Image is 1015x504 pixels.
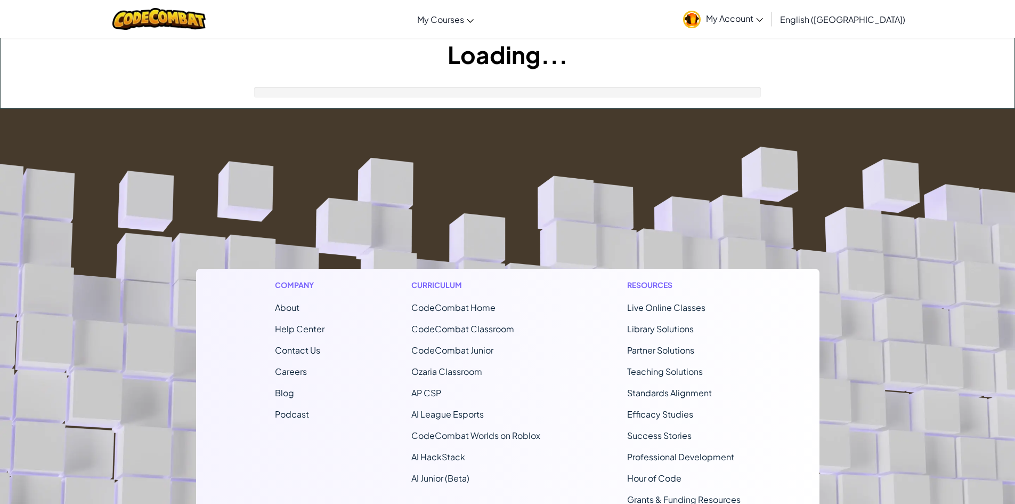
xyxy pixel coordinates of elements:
a: Efficacy Studies [627,409,693,420]
a: AI League Esports [411,409,484,420]
img: CodeCombat logo [112,8,206,30]
a: About [275,302,299,313]
a: CodeCombat Classroom [411,323,514,334]
a: AI HackStack [411,451,465,462]
a: English ([GEOGRAPHIC_DATA]) [775,5,911,34]
h1: Loading... [1,38,1014,71]
a: Partner Solutions [627,345,694,356]
a: My Courses [412,5,479,34]
a: CodeCombat Worlds on Roblox [411,430,540,441]
span: CodeCombat Home [411,302,496,313]
a: Professional Development [627,451,734,462]
a: Podcast [275,409,309,420]
span: Contact Us [275,345,320,356]
a: Blog [275,387,294,398]
a: Hour of Code [627,473,681,484]
a: Careers [275,366,307,377]
h1: Company [275,279,324,291]
a: Live Online Classes [627,302,705,313]
h1: Curriculum [411,279,540,291]
h1: Resources [627,279,741,291]
span: My Account [706,13,763,24]
a: Help Center [275,323,324,334]
a: Success Stories [627,430,692,441]
a: AP CSP [411,387,441,398]
img: avatar [683,11,701,28]
a: My Account [678,2,768,36]
a: CodeCombat Junior [411,345,493,356]
a: AI Junior (Beta) [411,473,469,484]
a: Standards Alignment [627,387,712,398]
a: Ozaria Classroom [411,366,482,377]
span: My Courses [417,14,464,25]
a: Library Solutions [627,323,694,334]
a: Teaching Solutions [627,366,703,377]
span: English ([GEOGRAPHIC_DATA]) [780,14,905,25]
